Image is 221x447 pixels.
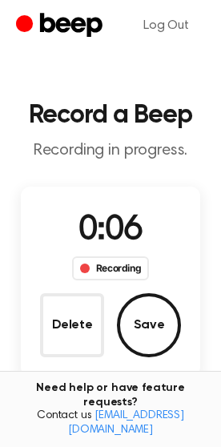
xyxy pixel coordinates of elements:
button: Delete Audio Record [40,293,104,357]
a: Log Out [127,6,205,45]
span: Contact us [10,409,211,437]
h1: Record a Beep [13,103,208,128]
button: Save Audio Record [117,293,181,357]
p: Recording in progress. [13,141,208,161]
div: Recording [72,256,150,280]
a: Beep [16,10,106,42]
a: [EMAIL_ADDRESS][DOMAIN_NAME] [68,410,184,436]
span: 0:06 [78,214,143,248]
